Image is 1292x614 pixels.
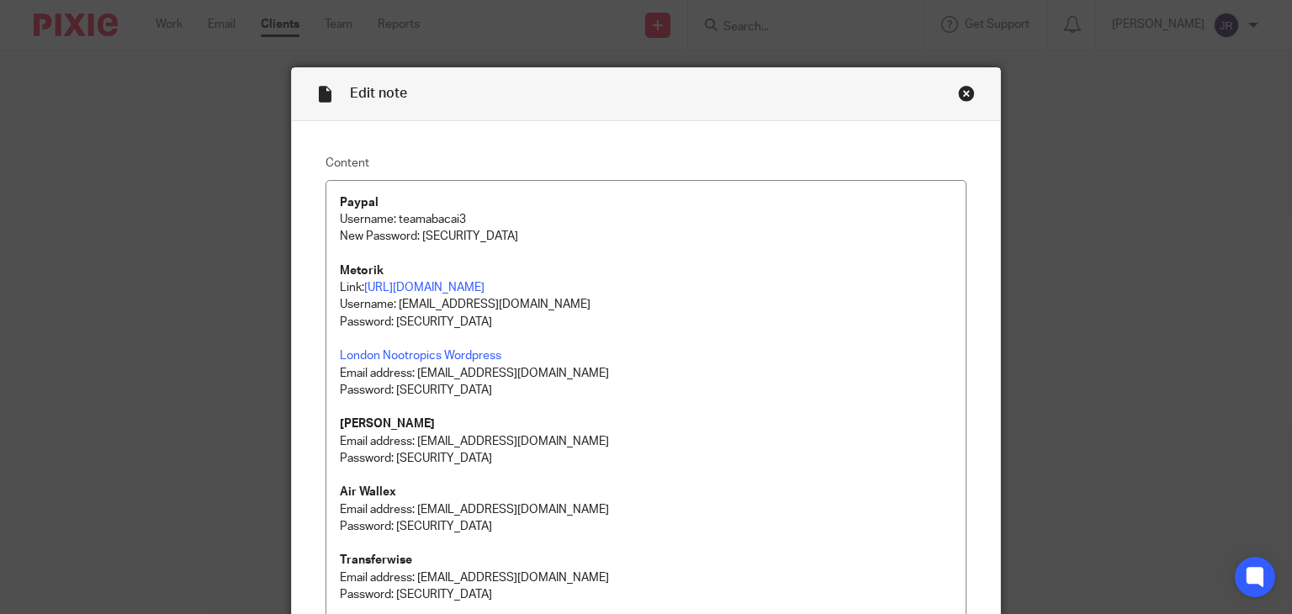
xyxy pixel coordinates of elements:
strong: Air Wallex [340,486,396,498]
p: Password: [SECURITY_DATA] [340,518,953,535]
a: [URL][DOMAIN_NAME] [364,282,484,294]
span: Edit note [350,87,407,100]
p: Password: [SECURITY_DATA] [340,382,953,399]
p: Email address: [EMAIL_ADDRESS][DOMAIN_NAME] [340,569,953,586]
p: Password: [SECURITY_DATA] [340,586,953,603]
strong: Transferwise [340,554,412,566]
p: Email address: [EMAIL_ADDRESS][DOMAIN_NAME] [340,501,953,518]
strong: [PERSON_NAME] [340,418,435,430]
label: Content [326,155,967,172]
strong: Paypal [340,197,379,209]
a: London Nootropics Wordpress [340,350,501,362]
p: New Password: [SECURITY_DATA] [340,228,953,262]
p: Username: teamabacai3 [340,211,953,228]
div: Close this dialog window [958,85,975,102]
strong: Metorik [340,265,384,277]
p: Password: [SECURITY_DATA] [340,314,953,331]
p: Password: [SECURITY_DATA] [340,450,953,467]
p: Link: [340,279,953,296]
p: Username: [EMAIL_ADDRESS][DOMAIN_NAME] [340,296,953,313]
p: Email address: [EMAIL_ADDRESS][DOMAIN_NAME] [340,433,953,450]
p: Email address: [EMAIL_ADDRESS][DOMAIN_NAME] [340,365,953,382]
